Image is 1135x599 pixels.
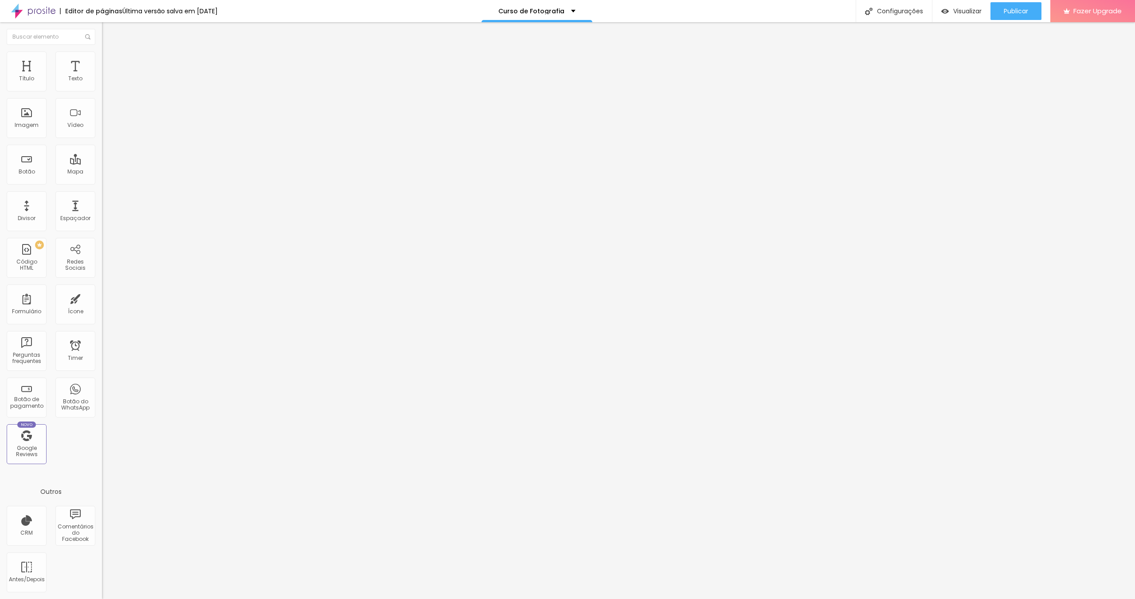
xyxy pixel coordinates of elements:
[498,8,564,14] p: Curso de Fotografia
[19,169,35,175] div: Botão
[953,8,982,15] span: Visualizar
[122,8,218,14] div: Última versão salva em [DATE]
[18,215,35,221] div: Divisor
[60,8,122,14] div: Editor de páginas
[7,29,95,45] input: Buscar elemento
[19,75,34,82] div: Título
[58,398,93,411] div: Botão do WhatsApp
[1004,8,1028,15] span: Publicar
[102,22,1135,599] iframe: Editor
[1073,7,1122,15] span: Fazer Upgrade
[9,259,44,272] div: Código HTML
[58,259,93,272] div: Redes Sociais
[990,2,1041,20] button: Publicar
[865,8,873,15] img: Icone
[67,122,83,128] div: Vídeo
[85,34,90,39] img: Icone
[58,524,93,543] div: Comentários do Facebook
[68,75,82,82] div: Texto
[12,308,41,315] div: Formulário
[941,8,949,15] img: view-1.svg
[68,355,83,361] div: Timer
[67,169,83,175] div: Mapa
[17,422,36,428] div: Novo
[932,2,990,20] button: Visualizar
[15,122,39,128] div: Imagem
[20,530,33,536] div: CRM
[9,352,44,365] div: Perguntas frequentes
[60,215,90,221] div: Espaçador
[68,308,83,315] div: Ícone
[9,445,44,458] div: Google Reviews
[9,396,44,409] div: Botão de pagamento
[9,576,44,583] div: Antes/Depois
